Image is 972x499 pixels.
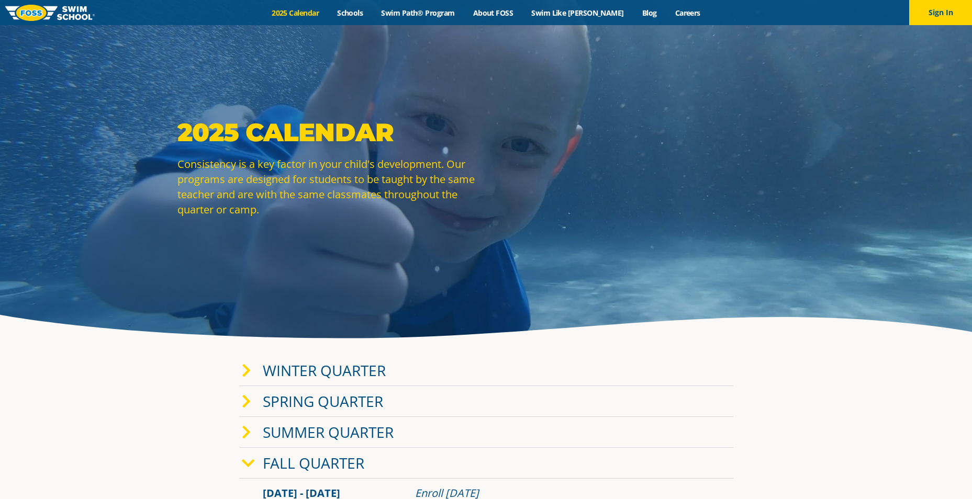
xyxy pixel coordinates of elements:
a: Swim Like [PERSON_NAME] [522,8,633,18]
a: Schools [328,8,372,18]
img: FOSS Swim School Logo [5,5,95,21]
p: Consistency is a key factor in your child's development. Our programs are designed for students t... [177,156,481,217]
a: Spring Quarter [263,391,383,411]
a: Fall Quarter [263,453,364,473]
a: Winter Quarter [263,360,386,380]
strong: 2025 Calendar [177,117,394,148]
a: Blog [633,8,666,18]
a: Summer Quarter [263,422,394,442]
a: About FOSS [464,8,522,18]
a: 2025 Calendar [263,8,328,18]
a: Swim Path® Program [372,8,464,18]
a: Careers [666,8,709,18]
